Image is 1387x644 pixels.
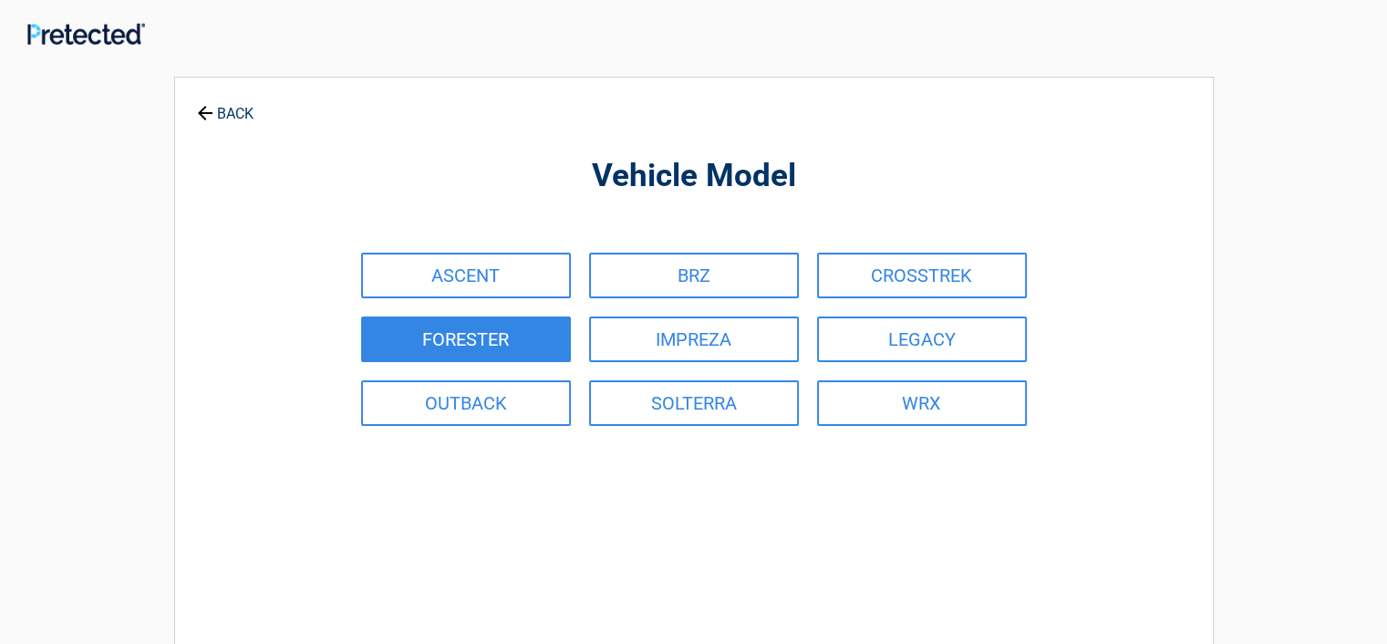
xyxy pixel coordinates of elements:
[27,23,145,44] img: Main Logo
[817,380,1027,426] a: WRX
[361,253,571,298] a: ASCENT
[193,89,257,121] a: BACK
[275,155,1113,198] h2: Vehicle Model
[817,317,1027,362] a: LEGACY
[589,317,799,362] a: IMPREZA
[361,380,571,426] a: OUTBACK
[361,317,571,362] a: FORESTER
[589,253,799,298] a: BRZ
[589,380,799,426] a: SOLTERRA
[817,253,1027,298] a: CROSSTREK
